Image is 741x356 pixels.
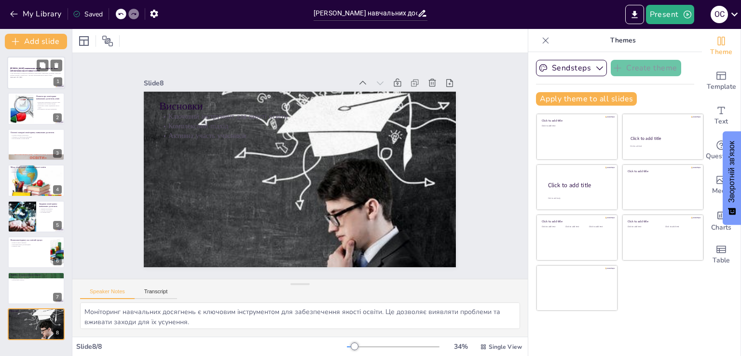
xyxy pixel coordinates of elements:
[11,312,62,314] p: Ключовий інструмент для якості освіти
[11,239,48,242] p: Вплив моніторингу на освітній процес
[8,164,65,196] div: 4
[54,78,62,86] div: 1
[275,19,398,280] p: Комплексний підхід
[51,59,62,71] button: Delete Slide
[665,226,696,228] div: Click to add text
[723,131,741,225] button: Зворотній зв'язок - Показати опитування
[10,67,58,72] strong: [PERSON_NAME] навчальних досягнень учнів як засіб забезпечення якості вищої освіти
[542,119,611,123] div: Click to add title
[628,169,697,173] div: Click to add title
[711,6,728,23] div: О С
[266,23,389,284] p: Активна участь учасників
[36,105,62,108] p: Моніторинг сприяє підвищенню якості освіти
[5,34,67,49] button: Add slide
[80,288,135,299] button: Speaker Notes
[11,309,62,312] p: Висновки
[702,133,741,168] div: Get real-time input from your audience
[702,237,741,272] div: Add a table
[53,113,62,122] div: 2
[53,329,62,337] div: 8
[10,76,62,78] p: Generated with [URL]
[710,47,732,57] span: Theme
[702,98,741,133] div: Add text boxes
[11,242,48,244] p: Вплив на якість навчання
[73,10,103,19] div: Saved
[53,149,62,158] div: 3
[702,64,741,98] div: Add ready made slides
[11,274,62,276] p: Виклики та перспективи моніторингу
[565,226,587,228] div: Click to add text
[11,170,62,172] p: Відстеження навчальних досягнень
[291,11,419,273] p: Висновки
[727,141,736,203] font: Зворотній зв'язок
[11,244,48,246] p: Зворотний зв'язок для викладачів
[646,5,694,24] button: Present
[713,255,730,266] span: Table
[548,197,609,200] div: Click to add body
[542,219,611,223] div: Click to add title
[7,56,65,89] div: 1
[76,33,92,49] div: Layout
[39,210,62,212] p: Розробка показників
[707,82,736,92] span: Template
[553,29,692,52] p: Themes
[11,276,62,278] p: Виклики в [GEOGRAPHIC_DATA]
[11,277,62,279] p: Адаптація до нових стандартів
[548,181,610,190] div: Click to add title
[628,226,658,228] div: Click to add text
[11,166,62,169] p: Місце моніторингу в системі якості освіти
[449,342,472,351] div: 34 %
[11,168,62,170] p: Моніторинг якості освіти
[8,308,65,340] div: 8
[7,6,66,22] button: My Library
[135,288,178,299] button: Transcript
[36,95,62,100] p: Поняття про моніторинг навчальних досягнень учнів
[80,302,520,329] textarea: Моніторинг навчальних досягнень є ключовим інструментом для забезпечення якості освіти. Це дозвол...
[284,15,407,276] p: Ключовий інструмент для якості освіти
[702,168,741,203] div: Add images, graphics, shapes or video
[542,125,611,127] div: Click to add text
[611,60,681,76] button: Create theme
[53,221,62,230] div: 5
[314,6,417,20] input: Insert title
[712,186,731,196] span: Media
[8,129,65,161] div: 3
[53,185,62,194] div: 4
[628,219,697,223] div: Click to add title
[102,35,113,47] span: Position
[714,116,728,127] span: Text
[11,131,62,134] p: Основні складові моніторингу навчальних досягнень
[631,136,695,141] div: Click to add title
[706,151,737,162] span: Questions
[39,211,62,213] p: Постійний аналіз
[625,5,644,24] button: Export to PowerPoint
[36,108,62,110] p: Об'єктивність методів оцінювання
[8,93,65,124] div: 2
[702,29,741,64] div: Change the overall theme
[589,226,611,228] div: Click to add text
[11,314,62,315] p: Комплексний підхід
[11,246,48,247] p: Розвиток учнів
[630,145,694,148] div: Click to add text
[39,208,62,210] p: Завдання моніторингу
[711,5,728,24] button: О С
[8,201,65,233] div: 5
[536,92,637,106] button: Apply theme to all slides
[11,136,62,138] p: Збирання та оброблення інформації
[11,315,62,317] p: Активна участь учасників
[536,60,607,76] button: Sendsteps
[39,203,62,208] p: Завдання моніторингу навчальних досягнень
[8,272,65,304] div: 7
[11,279,62,281] p: Перспективи розвитку
[8,236,65,268] div: 6
[53,257,62,265] div: 6
[10,73,62,76] p: У цій презентації розглядається важливість моніторингу навчальних досягнень учнів, його основні с...
[36,101,62,105] p: Моніторинг навчальних досягнень учнів визначається як система заходів
[542,226,563,228] div: Click to add text
[11,172,62,174] p: Прогнозування та рекомендації
[711,222,731,233] span: Charts
[11,138,62,140] p: Прогнозування та коригування
[37,59,48,71] button: Duplicate Slide
[702,203,741,237] div: Add charts and graphs
[76,342,347,351] div: Slide 8 / 8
